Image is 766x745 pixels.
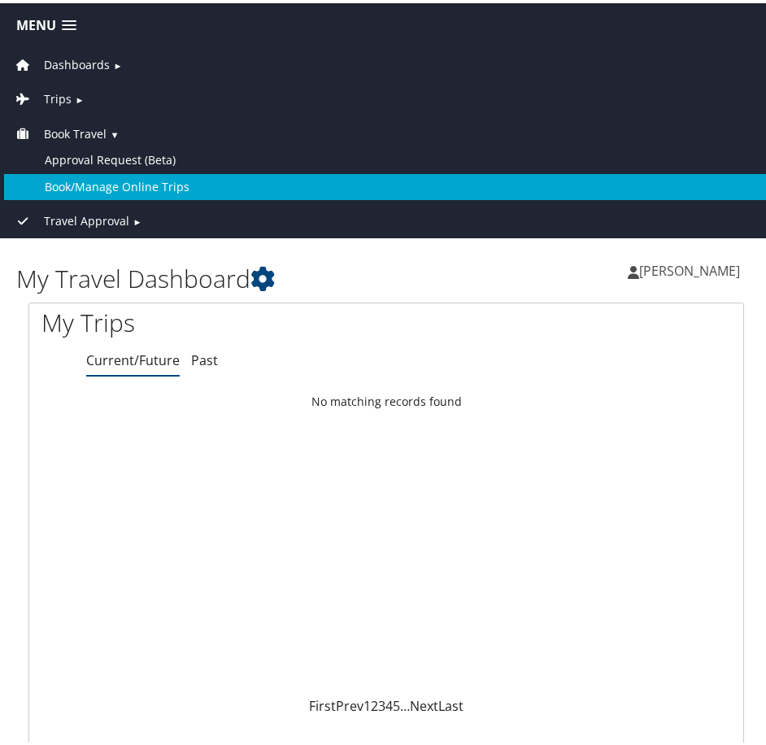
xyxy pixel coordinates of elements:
a: First [309,694,336,712]
a: Current/Future [86,348,180,366]
a: 3 [378,694,385,712]
a: Dashboards [12,54,110,69]
a: Menu [8,9,85,36]
a: 4 [385,694,393,712]
a: Past [191,348,218,366]
a: 5 [393,694,400,712]
span: Menu [16,15,56,30]
span: Travel Approval [44,209,129,227]
a: Book Travel [12,123,107,138]
a: Last [438,694,464,712]
span: ► [75,90,84,102]
a: Trips [12,88,72,103]
a: Prev [336,694,363,712]
span: … [400,694,410,712]
span: Trips [44,87,72,105]
span: Dashboards [44,53,110,71]
a: [PERSON_NAME] [628,243,756,292]
h1: My Trips [41,303,374,337]
a: 1 [363,694,371,712]
span: ► [113,56,122,68]
span: [PERSON_NAME] [639,259,740,277]
td: No matching records found [29,384,743,413]
a: Travel Approval [12,210,129,225]
span: ▼ [110,125,119,137]
a: Next [410,694,438,712]
span: ► [133,212,141,224]
h1: My Travel Dashboard [16,259,386,293]
span: Book Travel [44,122,107,140]
a: 2 [371,694,378,712]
